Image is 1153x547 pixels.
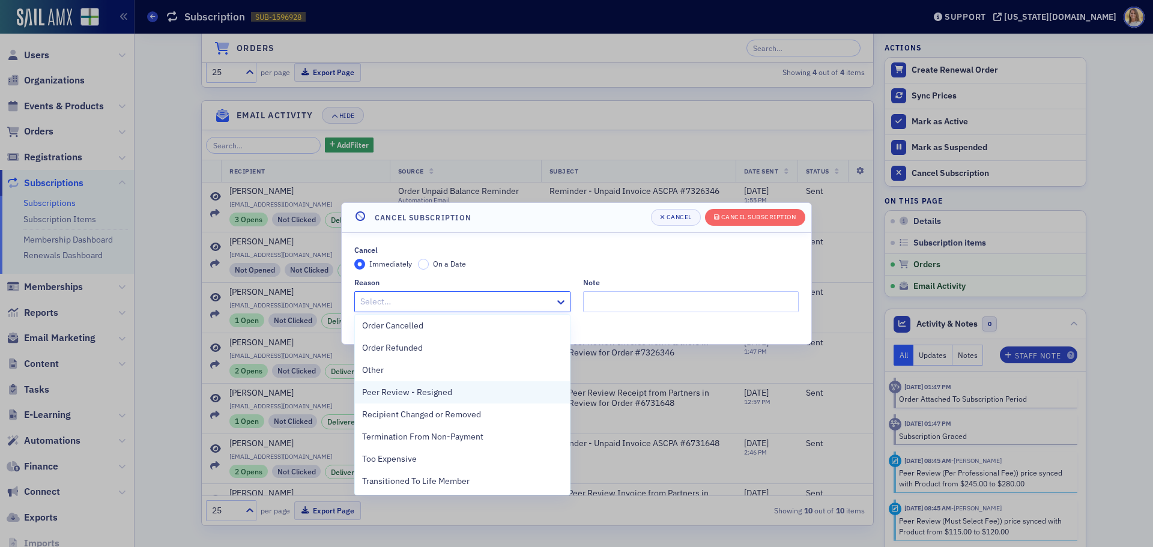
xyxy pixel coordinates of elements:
[705,209,805,226] button: Cancel Subscription
[362,342,423,354] span: Order Refunded
[375,212,471,223] h4: Cancel Subscription
[362,475,470,488] span: Transitioned To Life Member
[354,259,365,270] input: Immediately
[362,364,384,376] span: Other
[362,408,481,421] span: Recipient Changed or Removed
[362,431,483,443] span: Termination From Non-Payment
[354,246,378,255] div: Cancel
[721,214,796,220] div: Cancel Subscription
[667,214,692,220] div: Cancel
[362,386,452,399] span: Peer Review - Resigned
[362,319,423,332] span: Order Cancelled
[418,259,429,270] input: On a Date
[583,278,600,287] div: Note
[362,453,417,465] span: Too Expensive
[369,259,412,268] span: Immediately
[433,259,466,268] span: On a Date
[354,278,380,287] div: Reason
[651,209,701,226] button: Cancel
